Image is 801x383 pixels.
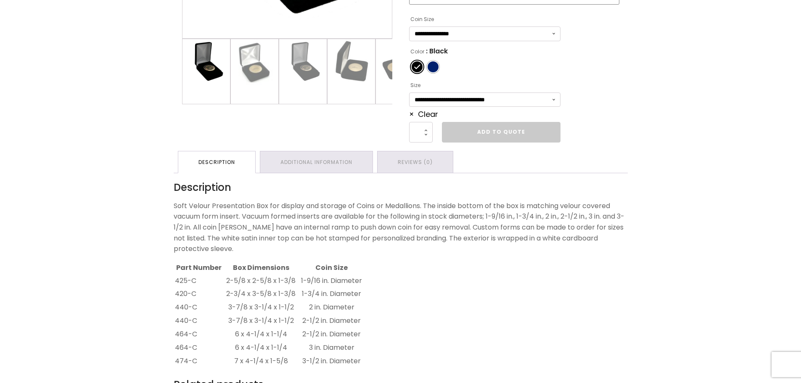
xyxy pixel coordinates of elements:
a: Add to Quote [442,122,560,142]
td: 6 x 4-1/4 x 1-1/4 [224,328,298,341]
td: 2-1/2 in. Diameter [299,328,364,341]
td: 3 in. Diameter [299,341,364,354]
ul: Color [409,59,560,75]
td: 420-C [174,288,223,300]
th: Box Dimensions [224,262,298,274]
td: 440-C [174,301,223,314]
a: Reviews (0) [378,151,453,173]
input: Product quantity [409,122,433,142]
img: Medium size black velour covered Presentation Box open showing color matching bottom pad with wel... [182,39,230,87]
a: Clear options [409,109,438,119]
span: : Black [426,45,448,58]
li: Black [411,61,423,73]
td: 2-5/8 x 2-5/8 x 1-3/8 [224,274,298,287]
td: 2-1/2 in. Diameter [299,314,364,327]
h2: Description [174,182,628,194]
td: 2 in. Diameter [299,301,364,314]
td: 3-1/2 in. Diameter [299,355,364,367]
td: 425-C [174,274,223,287]
td: 1-3/4 in. Diameter [299,288,364,300]
td: 464-C [174,328,223,341]
img: Medium size black velour covered Presentation Box hinged on the long side open showing color matc... [328,39,375,87]
td: 474-C [174,355,223,367]
img: Medium size black velour covered Presentation Box hinged on the long side open showing color matc... [376,39,423,87]
td: 6 x 4-1/4 x 1-1/4 [224,341,298,354]
th: Part Number [174,262,223,274]
a: Description [178,151,255,173]
th: Coin Size [299,262,364,274]
td: 3-7/8 x 3-1/4 x 1-1/2 [224,301,298,314]
td: 1-9/16 in. Diameter [299,274,364,287]
li: Navy Blue [427,61,439,73]
label: Color [410,45,424,58]
img: Medium size black velour covered Presentation Box open showing color matching bottom pad with wel... [279,39,327,87]
td: 7 x 4-1/4 x 1-5/8 [224,355,298,367]
td: 3-7/8 x 3-1/4 x 1-1/2 [224,314,298,327]
td: 464-C [174,341,223,354]
td: 2-3/4 x 3-5/8 x 1-3/8 [224,288,298,300]
img: Medium size black velour covered Presentation Box open showing color matching bottom pad with wel... [231,39,278,87]
td: 440-C [174,314,223,327]
label: Coin Size [410,13,434,26]
label: Size [410,79,420,92]
a: Additional information [260,151,373,173]
p: Soft Velour Presentation Box for display and storage of Coins or Medallions. The inside bottom of... [174,201,628,254]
